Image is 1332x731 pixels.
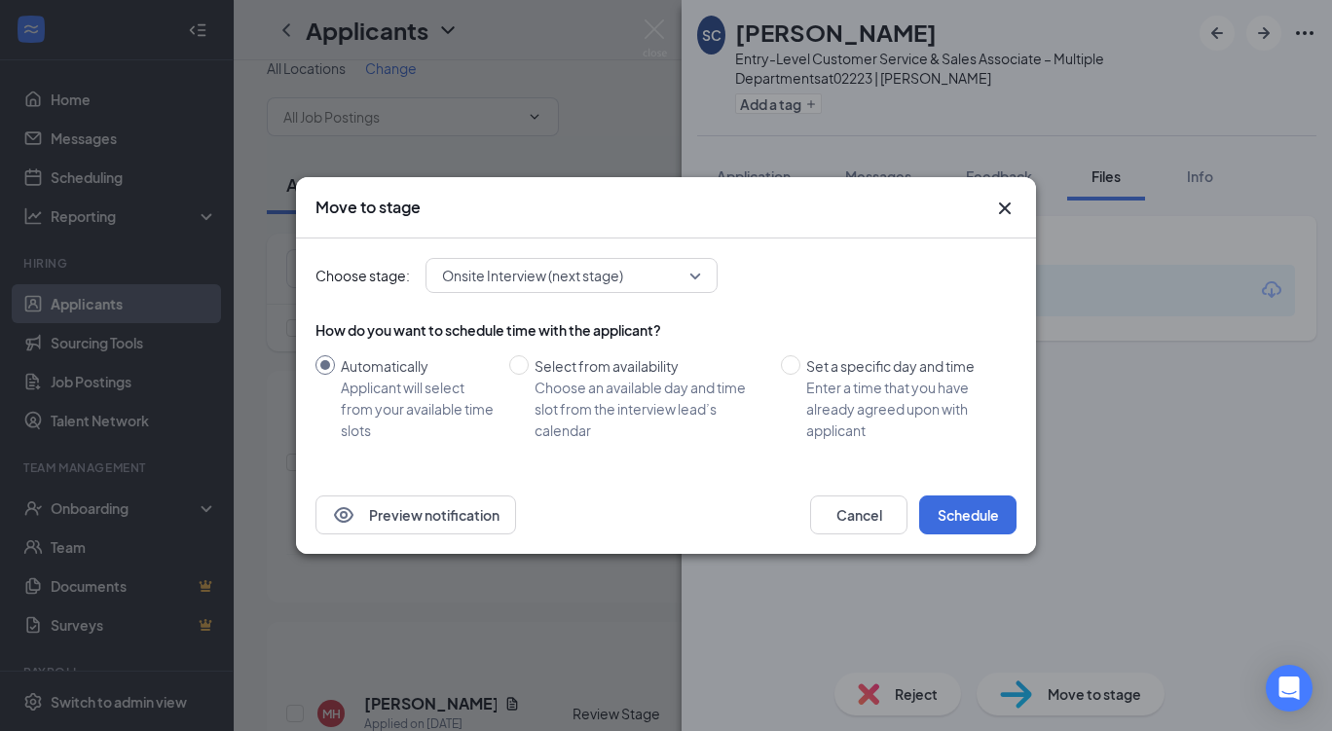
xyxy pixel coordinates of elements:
[442,261,623,290] span: Onsite Interview (next stage)
[332,503,355,527] svg: Eye
[810,495,907,534] button: Cancel
[535,355,765,377] div: Select from availability
[315,197,421,218] h3: Move to stage
[315,265,410,286] span: Choose stage:
[341,355,494,377] div: Automatically
[341,377,494,441] div: Applicant will select from your available time slots
[806,355,1001,377] div: Set a specific day and time
[315,320,1017,340] div: How do you want to schedule time with the applicant?
[806,377,1001,441] div: Enter a time that you have already agreed upon with applicant
[993,197,1017,220] button: Close
[919,495,1017,534] button: Schedule
[993,197,1017,220] svg: Cross
[1266,665,1313,712] div: Open Intercom Messenger
[315,495,516,534] button: EyePreview notification
[535,377,765,441] div: Choose an available day and time slot from the interview lead’s calendar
